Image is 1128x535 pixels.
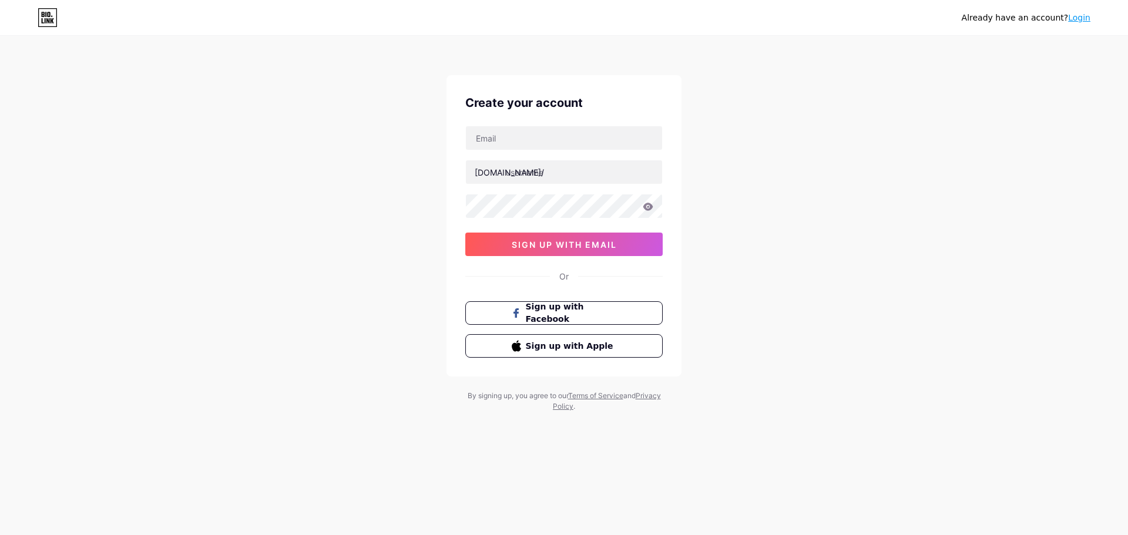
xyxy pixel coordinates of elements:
div: Create your account [465,94,663,112]
a: Login [1068,13,1090,22]
span: Sign up with Facebook [526,301,617,325]
span: sign up with email [512,240,617,250]
button: sign up with email [465,233,663,256]
input: Email [466,126,662,150]
div: Or [559,270,569,282]
span: Sign up with Apple [526,340,617,352]
div: [DOMAIN_NAME]/ [475,166,544,179]
button: Sign up with Apple [465,334,663,358]
input: username [466,160,662,184]
button: Sign up with Facebook [465,301,663,325]
div: Already have an account? [962,12,1090,24]
a: Terms of Service [568,391,623,400]
div: By signing up, you agree to our and . [464,391,664,412]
